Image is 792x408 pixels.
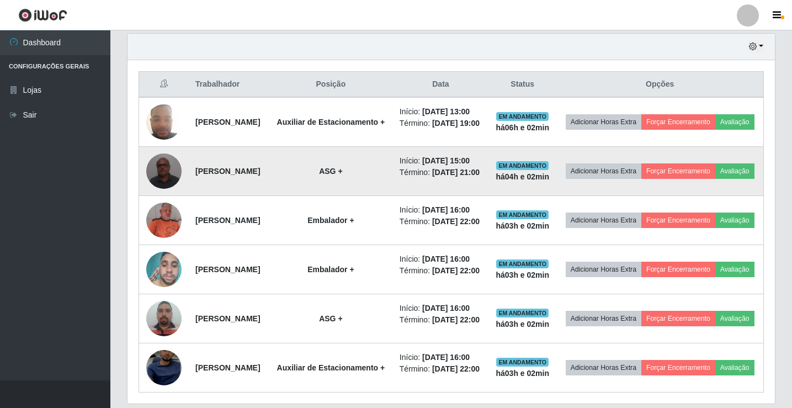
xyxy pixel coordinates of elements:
li: Início: [400,106,482,118]
button: Avaliação [715,311,754,326]
strong: Embalador + [307,265,354,274]
span: EM ANDAMENTO [496,210,549,219]
button: Forçar Encerramento [641,213,715,228]
img: 1748551724527.jpeg [146,246,182,293]
img: 1696633229263.jpeg [146,147,182,194]
time: [DATE] 13:00 [422,107,470,116]
strong: há 03 h e 02 min [496,221,549,230]
span: EM ANDAMENTO [496,309,549,317]
button: Avaliação [715,163,754,179]
li: Início: [400,352,482,363]
img: 1750699725470.jpeg [146,330,182,406]
strong: há 03 h e 02 min [496,271,549,279]
button: Forçar Encerramento [641,360,715,375]
strong: ASG + [319,167,342,176]
strong: ASG + [319,314,342,323]
img: CoreUI Logo [18,8,67,22]
time: [DATE] 16:00 [422,353,470,362]
span: EM ANDAMENTO [496,259,549,268]
button: Avaliação [715,213,754,228]
time: [DATE] 22:00 [432,266,480,275]
strong: há 03 h e 02 min [496,320,549,328]
button: Adicionar Horas Extra [566,163,641,179]
strong: [PERSON_NAME] [195,167,260,176]
time: [DATE] 16:00 [422,205,470,214]
img: 1694719722854.jpeg [146,98,182,145]
strong: há 03 h e 02 min [496,369,549,378]
strong: [PERSON_NAME] [195,216,260,225]
th: Data [393,72,488,98]
button: Forçar Encerramento [641,163,715,179]
span: EM ANDAMENTO [496,358,549,367]
img: 1686264689334.jpeg [146,295,182,342]
strong: há 04 h e 02 min [496,172,549,181]
time: [DATE] 22:00 [432,217,480,226]
button: Avaliação [715,262,754,277]
button: Avaliação [715,360,754,375]
strong: Auxiliar de Estacionamento + [277,118,385,126]
th: Opções [556,72,763,98]
strong: [PERSON_NAME] [195,314,260,323]
img: 1695142713031.jpeg [146,203,182,238]
time: [DATE] 16:00 [422,255,470,263]
button: Avaliação [715,114,754,130]
time: [DATE] 22:00 [432,364,480,373]
button: Adicionar Horas Extra [566,262,641,277]
li: Término: [400,216,482,227]
strong: há 06 h e 02 min [496,123,549,132]
time: [DATE] 16:00 [422,304,470,312]
th: Posição [269,72,393,98]
button: Forçar Encerramento [641,311,715,326]
strong: Embalador + [307,216,354,225]
span: EM ANDAMENTO [496,112,549,121]
time: [DATE] 15:00 [422,156,470,165]
time: [DATE] 21:00 [432,168,480,177]
th: Trabalhador [189,72,269,98]
strong: [PERSON_NAME] [195,118,260,126]
li: Término: [400,363,482,375]
button: Adicionar Horas Extra [566,114,641,130]
li: Término: [400,314,482,326]
button: Forçar Encerramento [641,114,715,130]
li: Início: [400,253,482,265]
span: EM ANDAMENTO [496,161,549,170]
button: Forçar Encerramento [641,262,715,277]
strong: [PERSON_NAME] [195,363,260,372]
li: Término: [400,167,482,178]
li: Início: [400,303,482,314]
li: Início: [400,155,482,167]
button: Adicionar Horas Extra [566,311,641,326]
strong: [PERSON_NAME] [195,265,260,274]
li: Início: [400,204,482,216]
button: Adicionar Horas Extra [566,360,641,375]
strong: Auxiliar de Estacionamento + [277,363,385,372]
time: [DATE] 22:00 [432,315,480,324]
button: Adicionar Horas Extra [566,213,641,228]
time: [DATE] 19:00 [432,119,480,128]
li: Término: [400,265,482,277]
th: Status [488,72,556,98]
li: Término: [400,118,482,129]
